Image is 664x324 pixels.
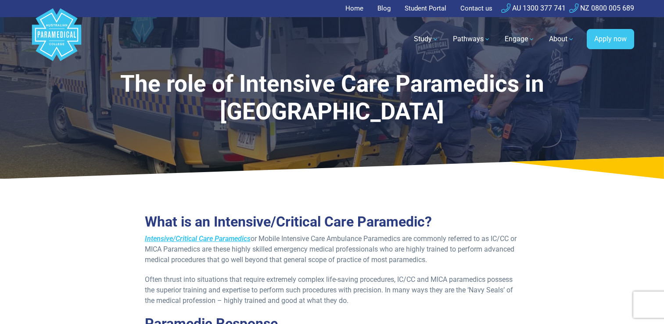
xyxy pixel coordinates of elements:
a: Apply now [587,29,634,49]
a: NZ 0800 005 689 [569,4,634,12]
p: Often thrust into situations that require extremely complex life-saving procedures, IC/CC and MIC... [145,274,519,306]
h1: The role of Intensive Care Paramedics in [GEOGRAPHIC_DATA] [106,70,559,126]
a: Study [409,27,444,51]
h2: What is an Intensive/Critical Care Paramedic? [145,213,519,230]
a: About [544,27,580,51]
a: Australian Paramedical College [30,17,83,61]
a: Pathways [448,27,496,51]
a: Engage [499,27,540,51]
a: Intensive/Critical Care Paramedics [145,234,251,243]
p: or Mobile Intensive Care Ambulance Paramedics are commonly referred to as IC/CC or MICA Paramedic... [145,234,519,265]
a: AU 1300 377 741 [501,4,566,12]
